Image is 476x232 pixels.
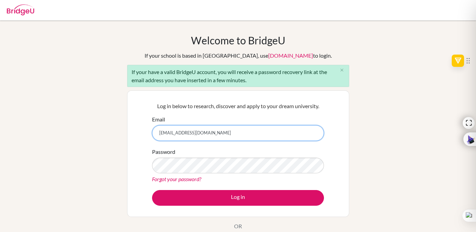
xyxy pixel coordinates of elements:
div: If your school is based in [GEOGRAPHIC_DATA], use to login. [145,52,332,60]
i: close [339,68,344,73]
a: [DOMAIN_NAME] [268,52,313,59]
p: Log in below to research, discover and apply to your dream university. [152,102,324,110]
p: OR [234,222,242,230]
a: Forgot your password? [152,176,201,182]
div: If your have a valid BridgeU account, you will receive a password recovery link at the email addr... [127,65,349,87]
img: Bridge-U [7,4,34,15]
label: Password [152,148,175,156]
button: Log in [152,190,324,206]
h1: Welcome to BridgeU [191,34,285,46]
button: Close [335,65,349,75]
label: Email [152,115,165,124]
